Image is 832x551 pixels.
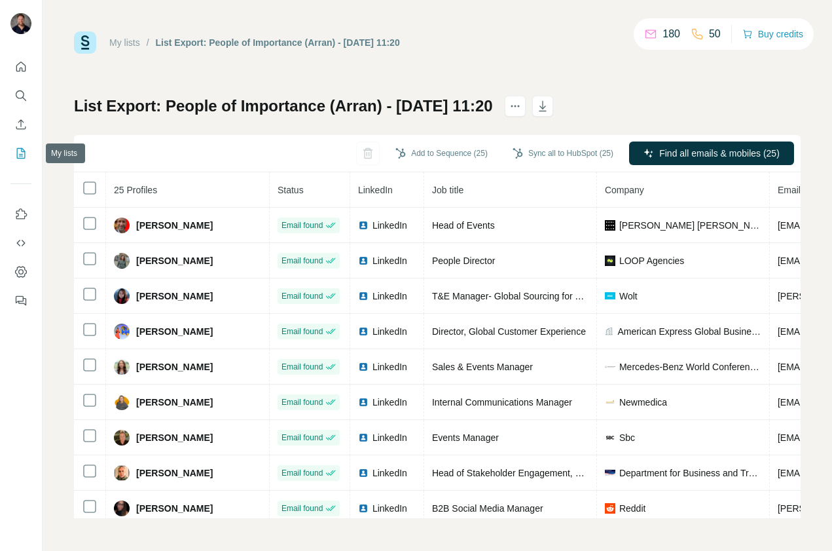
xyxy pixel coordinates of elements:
[372,396,407,409] span: LinkedIn
[281,255,323,267] span: Email found
[619,466,761,480] span: Department for Business and Trade
[629,142,794,165] button: Find all emails & mobiles (25)
[372,219,407,232] span: LinkedIn
[10,84,31,107] button: Search
[281,503,323,514] span: Email found
[114,324,130,339] img: Avatar
[281,432,323,444] span: Email found
[136,290,213,303] span: [PERSON_NAME]
[372,290,407,303] span: LinkedIn
[114,465,130,481] img: Avatar
[358,256,369,266] img: LinkedIn logo
[10,260,31,284] button: Dashboard
[605,185,644,195] span: Company
[372,431,407,444] span: LinkedIn
[358,220,369,231] img: LinkedIn logo
[281,467,323,479] span: Email found
[147,36,149,49] li: /
[432,362,533,372] span: Sales & Events Manager
[114,288,130,304] img: Avatar
[778,185,801,195] span: Email
[136,431,213,444] span: [PERSON_NAME]
[109,37,140,48] a: My lists
[617,325,761,338] span: American Express Global Business Travel
[619,396,667,409] span: Newmedica
[281,396,323,408] span: Email found
[358,291,369,301] img: LinkedIn logo
[662,26,680,42] p: 180
[619,219,761,232] span: [PERSON_NAME] [PERSON_NAME]
[742,25,803,43] button: Buy credits
[10,142,31,165] button: My lists
[156,36,400,49] div: List Export: People of Importance (Arran) - [DATE] 11:20
[114,430,130,446] img: Avatar
[372,325,407,338] span: LinkedIn
[281,290,323,302] span: Email found
[114,185,157,195] span: 25 Profiles
[386,143,497,163] button: Add to Sequence (25)
[358,468,369,478] img: LinkedIn logo
[709,26,721,42] p: 50
[10,113,31,136] button: Enrich CSV
[136,466,213,480] span: [PERSON_NAME]
[659,147,780,160] span: Find all emails & mobiles (25)
[432,503,543,514] span: B2B Social Media Manager
[358,362,369,372] img: LinkedIn logo
[605,362,615,372] img: company-logo
[432,468,655,478] span: Head of Stakeholder Engagement, World Events Team
[358,432,369,443] img: LinkedIn logo
[372,254,407,267] span: LinkedIn
[278,185,304,195] span: Status
[619,360,761,373] span: Mercedes-Benz World Conferences Meetings and Events
[74,96,493,117] h1: List Export: People of Importance (Arran) - [DATE] 11:20
[281,219,323,231] span: Email found
[281,326,323,337] span: Email found
[114,359,130,375] img: Avatar
[372,360,407,373] span: LinkedIn
[605,503,615,514] img: company-logo
[136,219,213,232] span: [PERSON_NAME]
[10,231,31,255] button: Use Surfe API
[136,396,213,409] span: [PERSON_NAME]
[432,185,463,195] span: Job title
[605,397,615,408] img: company-logo
[605,292,615,299] img: company-logo
[432,220,495,231] span: Head of Events
[605,432,615,443] img: company-logo
[372,502,407,515] span: LinkedIn
[114,501,130,516] img: Avatar
[114,394,130,410] img: Avatar
[136,502,213,515] span: [PERSON_NAME]
[281,361,323,373] span: Email found
[619,431,635,444] span: Sbc
[358,185,393,195] span: LinkedIn
[114,253,130,269] img: Avatar
[432,256,496,266] span: People Director
[10,13,31,34] img: Avatar
[136,254,213,267] span: [PERSON_NAME]
[605,256,615,266] img: company-logo
[10,55,31,79] button: Quick start
[372,466,407,480] span: LinkedIn
[619,290,638,303] span: Wolt
[358,397,369,408] img: LinkedIn logo
[432,432,499,443] span: Events Manager
[432,326,586,337] span: Director, Global Customer Experience
[358,326,369,337] img: LinkedIn logo
[505,96,526,117] button: actions
[605,220,615,231] img: company-logo
[10,289,31,313] button: Feedback
[74,31,96,54] img: Surfe Logo
[10,202,31,226] button: Use Surfe on LinkedIn
[136,360,213,373] span: [PERSON_NAME]
[605,470,615,475] img: company-logo
[136,325,213,338] span: [PERSON_NAME]
[432,397,572,408] span: Internal Communications Manager
[619,502,645,515] span: Reddit
[114,218,130,233] img: Avatar
[503,143,623,163] button: Sync all to HubSpot (25)
[358,503,369,514] img: LinkedIn logo
[619,254,684,267] span: LOOP Agencies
